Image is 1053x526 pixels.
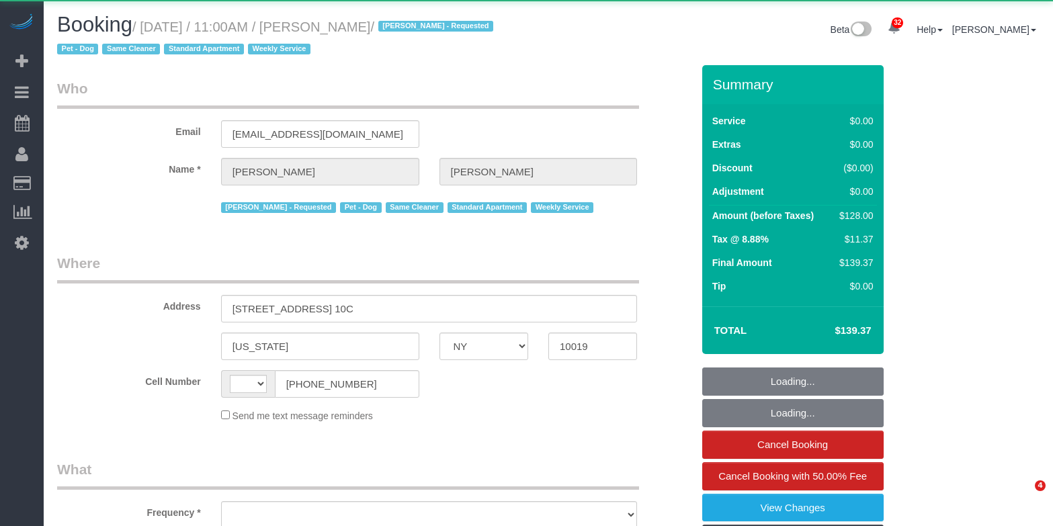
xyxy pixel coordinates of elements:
div: $0.00 [834,279,873,293]
strong: Total [714,324,747,336]
a: Cancel Booking with 50.00% Fee [702,462,884,490]
span: Pet - Dog [57,44,98,54]
label: Name * [47,158,211,176]
h3: Summary [713,77,877,92]
div: $0.00 [834,114,873,128]
a: View Changes [702,494,884,522]
span: Pet - Dog [340,202,381,213]
span: Booking [57,13,132,36]
label: Email [47,120,211,138]
span: Same Cleaner [102,44,160,54]
legend: Where [57,253,639,283]
legend: Who [57,79,639,109]
label: Cell Number [47,370,211,388]
label: Tax @ 8.88% [712,232,769,246]
label: Service [712,114,746,128]
a: Beta [831,24,872,35]
img: Automaid Logo [8,13,35,32]
div: $128.00 [834,209,873,222]
span: Send me text message reminders [233,410,373,421]
label: Final Amount [712,256,772,269]
span: Standard Apartment [448,202,528,213]
input: Cell Number [275,370,419,398]
span: 4 [1035,480,1046,491]
a: 32 [881,13,907,43]
span: 32 [892,17,903,28]
span: Weekly Service [248,44,310,54]
input: Email [221,120,419,148]
h4: $139.37 [794,325,871,337]
span: Same Cleaner [386,202,444,213]
input: City [221,333,419,360]
span: Standard Apartment [164,44,244,54]
small: / [DATE] / 11:00AM / [PERSON_NAME] [57,19,497,57]
label: Address [47,295,211,313]
span: [PERSON_NAME] - Requested [221,202,336,213]
label: Tip [712,279,726,293]
span: [PERSON_NAME] - Requested [378,21,493,32]
div: $11.37 [834,232,873,246]
label: Frequency * [47,501,211,519]
a: [PERSON_NAME] [952,24,1036,35]
img: New interface [849,21,872,39]
input: First Name [221,158,419,185]
label: Discount [712,161,753,175]
input: Zip Code [548,333,637,360]
label: Adjustment [712,185,764,198]
input: Last Name [439,158,638,185]
legend: What [57,459,639,490]
span: Weekly Service [531,202,593,213]
span: Cancel Booking with 50.00% Fee [718,470,867,482]
div: $0.00 [834,138,873,151]
div: $0.00 [834,185,873,198]
div: $139.37 [834,256,873,269]
a: Help [917,24,943,35]
iframe: Intercom live chat [1007,480,1040,513]
div: ($0.00) [834,161,873,175]
label: Extras [712,138,741,151]
label: Amount (before Taxes) [712,209,814,222]
a: Cancel Booking [702,431,884,459]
